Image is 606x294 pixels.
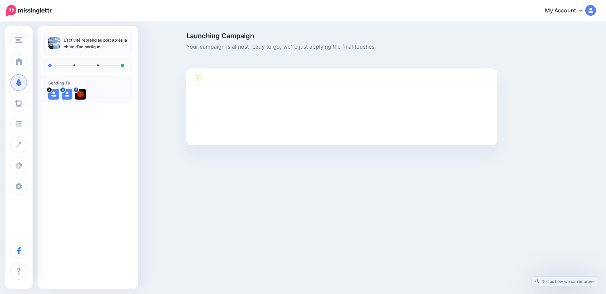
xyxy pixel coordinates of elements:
[75,89,86,100] img: 474871652_1172320894900914_7635307436973398141_n-bsa152193.jpg
[62,89,72,100] img: user_default_image.png
[48,80,127,85] h4: Sending To
[532,277,598,286] a: Tell us how we can improve
[48,37,60,49] img: 83d6ec600953b4022f7abe58b94c535e_thumb.jpg
[64,37,127,50] p: L’activité reprend au port après la chute d’un portique.
[186,33,497,39] span: Launching Campaign
[6,5,52,16] img: Missinglettr
[186,43,497,51] span: Your campaign is almost ready to go, we're just applying the final touches.
[538,3,596,19] a: My Account
[48,89,59,100] img: user_default_image.png
[15,37,22,43] img: menu.png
